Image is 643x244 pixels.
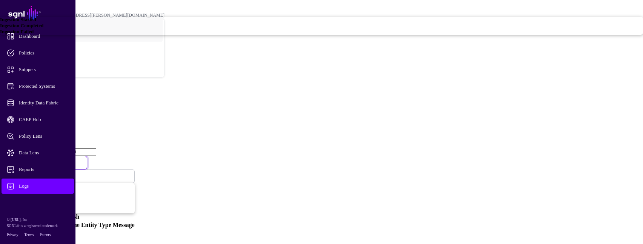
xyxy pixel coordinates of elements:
[7,217,69,223] p: © [URL], Inc
[7,33,81,40] span: Dashboard
[7,99,81,107] span: Identity Data Fabric
[2,45,74,61] a: Policies
[2,62,74,77] a: Snippets
[7,49,81,57] span: Policies
[2,79,74,94] a: Protected Systems
[3,89,640,99] h2: Logs
[81,221,112,229] th: Entity Type
[15,66,164,71] div: Log out
[7,233,18,237] a: Privacy
[2,95,74,110] a: Identity Data Fabric
[40,233,51,237] a: Patents
[25,233,34,237] a: Terms
[7,132,81,140] span: Policy Lens
[7,66,81,73] span: Snippets
[2,112,74,127] a: CAEP Hub
[7,223,69,229] p: SGNL® is a registered trademark
[2,129,74,144] a: Policy Lens
[2,162,74,177] a: Reports
[2,195,74,210] a: Admin
[5,5,71,21] a: SGNL
[7,82,81,90] span: Protected Systems
[2,179,74,194] a: Logs
[2,145,74,160] a: Data Lens
[7,166,81,173] span: Reports
[15,12,165,18] div: [PERSON_NAME][EMAIL_ADDRESS][PERSON_NAME][DOMAIN_NAME]
[2,29,74,44] a: Dashboard
[7,182,81,190] span: Logs
[7,116,81,123] span: CAEP Hub
[15,39,164,64] a: POC
[7,149,81,157] span: Data Lens
[112,221,135,229] th: Message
